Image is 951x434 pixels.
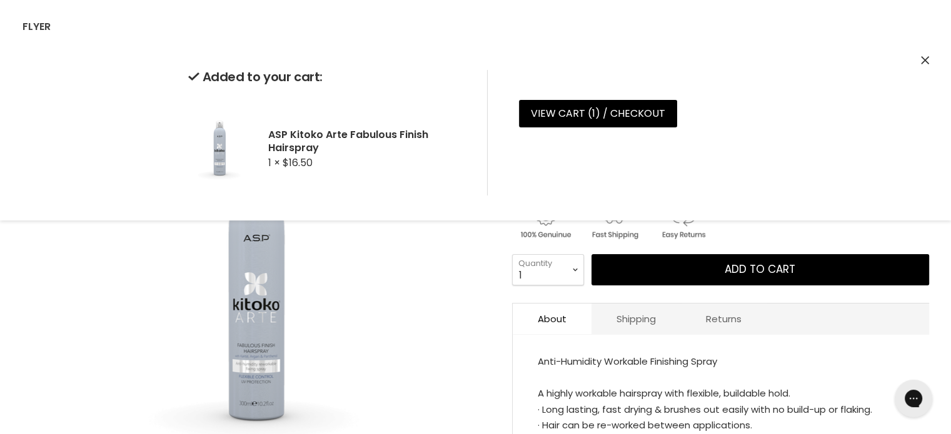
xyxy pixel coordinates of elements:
[591,303,681,334] a: Shipping
[13,14,60,40] a: Flyer
[513,303,591,334] a: About
[888,375,938,422] iframe: Gorgias live chat messenger
[681,303,767,334] a: Returns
